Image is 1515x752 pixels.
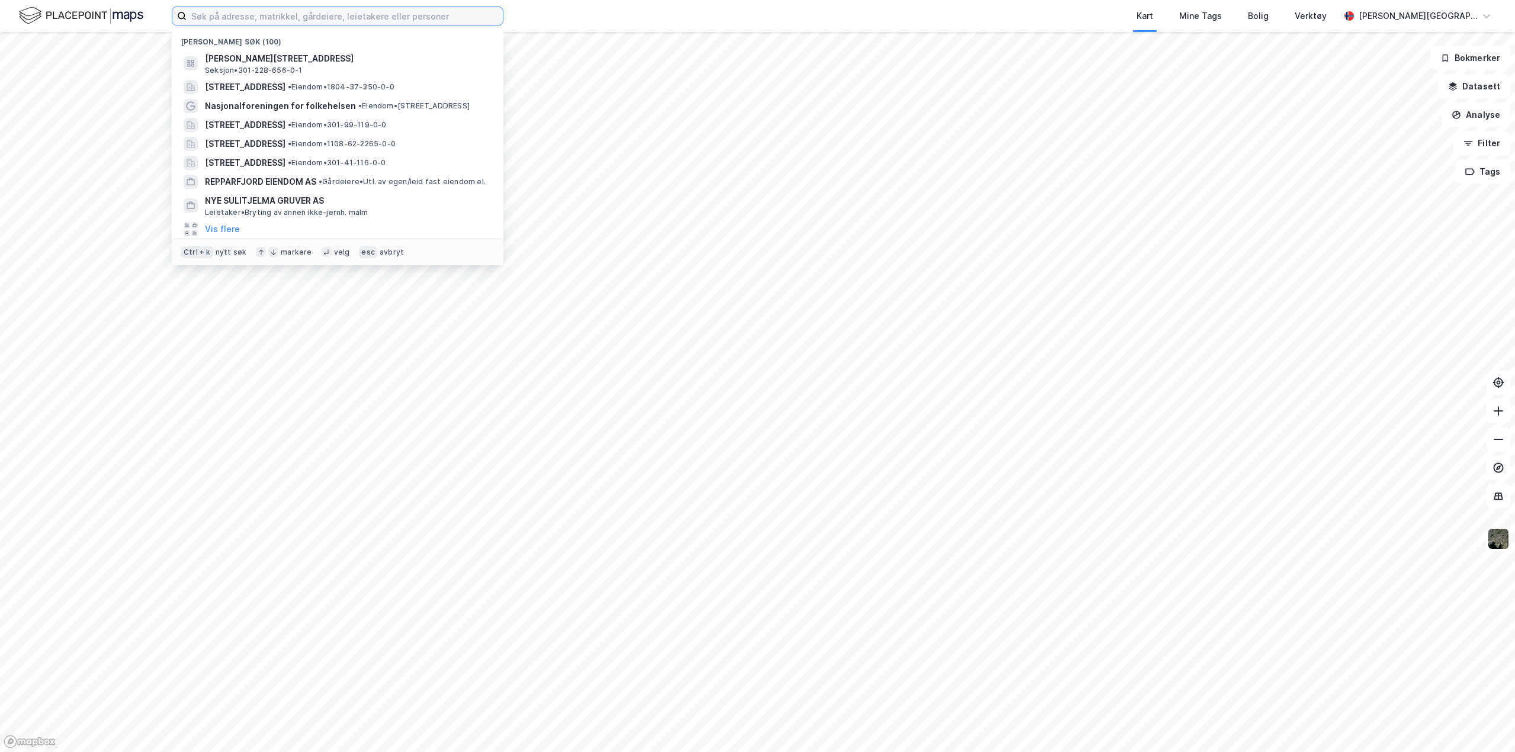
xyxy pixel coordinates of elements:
button: Analyse [1442,103,1510,127]
span: Eiendom • 1804-37-350-0-0 [288,82,394,92]
span: [STREET_ADDRESS] [205,156,285,170]
button: Filter [1453,131,1510,155]
button: Vis flere [205,222,240,236]
span: Leietaker • Bryting av annen ikke-jernh. malm [205,208,368,217]
div: [PERSON_NAME] søk (100) [172,28,503,49]
div: Verktøy [1295,9,1327,23]
span: • [288,120,291,129]
span: • [288,82,291,91]
span: • [288,158,291,167]
div: esc [359,246,377,258]
span: Gårdeiere • Utl. av egen/leid fast eiendom el. [319,177,486,187]
span: Eiendom • 1108-62-2265-0-0 [288,139,396,149]
div: Kart [1137,9,1153,23]
input: Søk på adresse, matrikkel, gårdeiere, leietakere eller personer [187,7,503,25]
span: REPPARFJORD EIENDOM AS [205,175,316,189]
div: Bolig [1248,9,1269,23]
span: Seksjon • 301-228-656-0-1 [205,66,303,75]
span: Eiendom • [STREET_ADDRESS] [358,101,470,111]
button: Tags [1455,160,1510,184]
span: [STREET_ADDRESS] [205,118,285,132]
img: logo.f888ab2527a4732fd821a326f86c7f29.svg [19,5,143,26]
div: markere [281,248,312,257]
img: 9k= [1487,528,1510,550]
div: Ctrl + k [181,246,213,258]
span: NYE SULITJELMA GRUVER AS [205,194,489,208]
span: [STREET_ADDRESS] [205,80,285,94]
button: Datasett [1438,75,1510,98]
a: Mapbox homepage [4,735,56,748]
span: [STREET_ADDRESS] [205,137,285,151]
span: Eiendom • 301-41-116-0-0 [288,158,386,168]
span: [PERSON_NAME][STREET_ADDRESS] [205,52,489,66]
button: Bokmerker [1430,46,1510,70]
div: avbryt [380,248,404,257]
span: • [358,101,362,110]
div: [PERSON_NAME][GEOGRAPHIC_DATA] [1359,9,1477,23]
div: velg [334,248,350,257]
iframe: Chat Widget [1456,695,1515,752]
span: Nasjonalforeningen for folkehelsen [205,99,356,113]
span: • [319,177,322,186]
div: nytt søk [216,248,247,257]
span: • [288,139,291,148]
span: Eiendom • 301-99-119-0-0 [288,120,387,130]
div: Mine Tags [1179,9,1222,23]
